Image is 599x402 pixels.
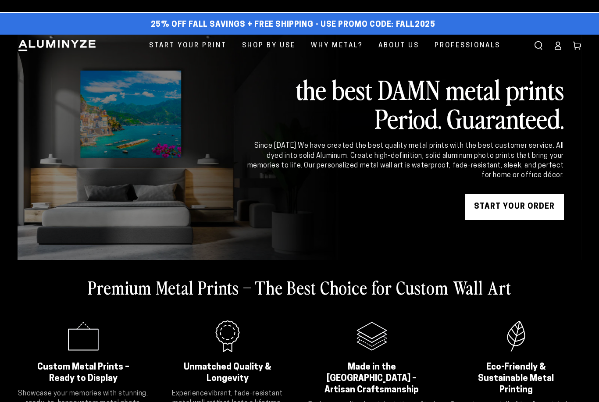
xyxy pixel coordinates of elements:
span: Why Metal? [311,40,363,52]
h2: Made in the [GEOGRAPHIC_DATA] – Artisan Craftsmanship [317,362,426,396]
h2: the best DAMN metal prints Period. Guaranteed. [246,75,564,132]
h2: Eco-Friendly & Sustainable Metal Printing [461,362,570,396]
h2: Custom Metal Prints – Ready to Display [29,362,138,384]
span: About Us [378,40,419,52]
h2: Unmatched Quality & Longevity [173,362,282,384]
a: Professionals [428,35,507,57]
h2: Premium Metal Prints – The Best Choice for Custom Wall Art [88,276,511,299]
span: Start Your Print [149,40,227,52]
a: About Us [372,35,426,57]
a: START YOUR Order [465,194,564,220]
span: Shop By Use [242,40,296,52]
a: Start Your Print [143,35,233,57]
a: Shop By Use [235,35,302,57]
div: Since [DATE] We have created the best quality metal prints with the best customer service. All dy... [246,141,564,181]
a: Why Metal? [304,35,370,57]
span: Professionals [435,40,500,52]
summary: Search our site [529,36,548,55]
img: Aluminyze [18,39,96,52]
span: 25% off FALL Savings + Free Shipping - Use Promo Code: FALL2025 [151,20,435,30]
